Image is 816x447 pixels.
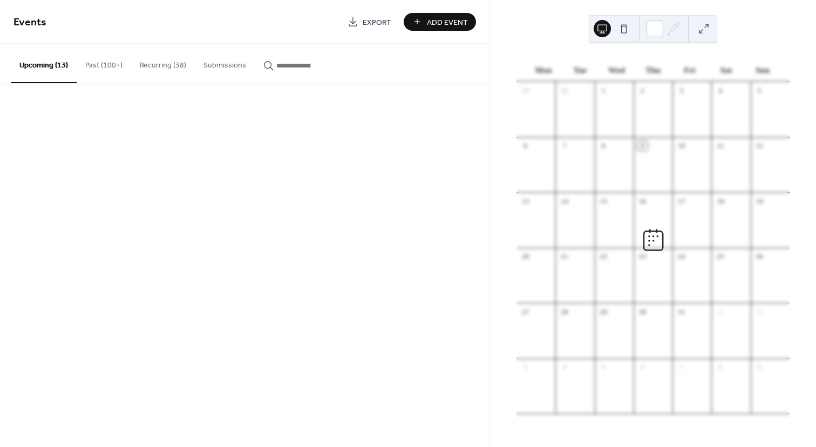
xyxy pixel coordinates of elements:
[635,58,671,82] div: Thu
[599,307,608,316] div: 29
[716,362,725,372] div: 8
[637,307,647,316] div: 30
[599,141,608,151] div: 8
[520,86,530,96] div: 29
[560,196,569,206] div: 14
[520,141,530,151] div: 6
[520,307,530,316] div: 27
[599,252,608,261] div: 22
[637,362,647,372] div: 6
[754,362,764,372] div: 9
[754,196,764,206] div: 19
[77,44,131,82] button: Past (100+)
[716,307,725,316] div: 1
[520,196,530,206] div: 13
[637,86,647,96] div: 2
[560,141,569,151] div: 7
[671,58,708,82] div: Fri
[716,141,725,151] div: 11
[716,196,725,206] div: 18
[339,13,399,31] a: Export
[131,44,195,82] button: Recurring (38)
[676,362,686,372] div: 7
[520,362,530,372] div: 3
[676,307,686,316] div: 31
[363,17,391,28] span: Export
[599,362,608,372] div: 5
[11,44,77,83] button: Upcoming (13)
[560,86,569,96] div: 30
[754,307,764,316] div: 2
[708,58,745,82] div: Sat
[520,252,530,261] div: 20
[599,196,608,206] div: 15
[716,86,725,96] div: 4
[13,12,46,33] span: Events
[560,362,569,372] div: 4
[676,252,686,261] div: 24
[560,252,569,261] div: 21
[560,307,569,316] div: 28
[676,86,686,96] div: 3
[716,252,725,261] div: 25
[599,58,635,82] div: Wed
[427,17,468,28] span: Add Event
[562,58,599,82] div: Tue
[676,196,686,206] div: 17
[195,44,255,82] button: Submissions
[525,58,562,82] div: Mon
[599,86,608,96] div: 1
[744,58,781,82] div: Sun
[637,196,647,206] div: 16
[754,86,764,96] div: 5
[754,141,764,151] div: 12
[404,13,476,31] button: Add Event
[637,252,647,261] div: 23
[754,252,764,261] div: 26
[676,141,686,151] div: 10
[637,141,647,151] div: 9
